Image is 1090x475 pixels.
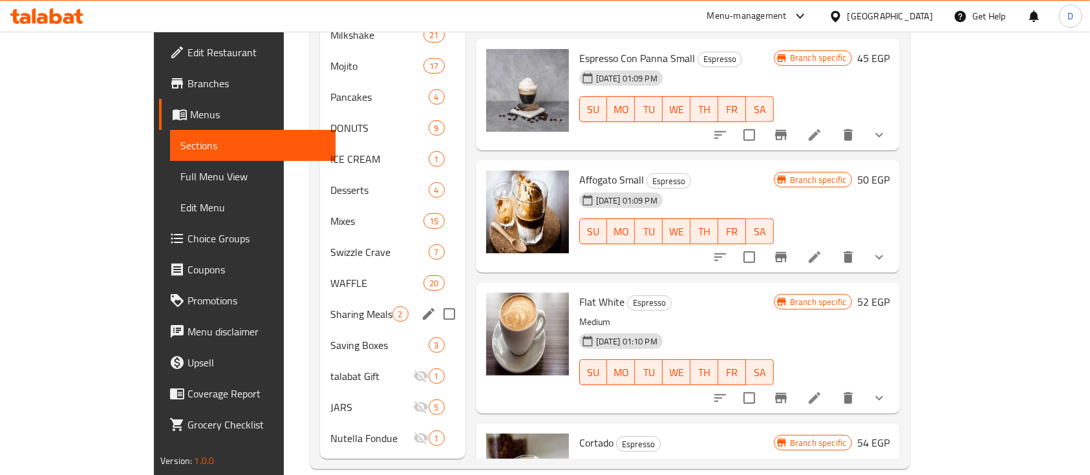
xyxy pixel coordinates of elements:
[423,213,444,229] div: items
[579,170,644,189] span: Affogato Small
[627,295,672,311] div: Espresso
[180,169,326,184] span: Full Menu View
[723,222,741,241] span: FR
[330,27,423,43] span: Milkshake
[635,359,663,385] button: TU
[424,215,443,227] span: 15
[579,456,774,472] p: Medium
[330,89,428,105] div: Pancakes
[668,100,685,119] span: WE
[320,423,465,454] div: Nutella Fondue1
[320,174,465,206] div: Desserts4
[807,127,822,143] a: Edit menu item
[871,127,887,143] svg: Show Choices
[696,100,713,119] span: TH
[705,383,736,414] button: sort-choices
[785,52,851,64] span: Branch specific
[751,363,769,382] span: SA
[159,223,336,254] a: Choice Groups
[429,91,444,103] span: 4
[707,8,787,24] div: Menu-management
[330,430,412,446] span: Nutella Fondue
[746,218,774,244] button: SA
[413,430,429,446] svg: Inactive section
[640,222,657,241] span: TU
[864,242,895,273] button: show more
[170,130,336,161] a: Sections
[180,138,326,153] span: Sections
[663,96,690,122] button: WE
[159,347,336,378] a: Upsell
[765,120,796,151] button: Branch-specific-item
[585,100,603,119] span: SU
[159,37,336,68] a: Edit Restaurant
[320,299,465,330] div: Sharing Meals2edit
[871,390,887,406] svg: Show Choices
[429,151,445,167] div: items
[160,452,192,469] span: Version:
[170,161,336,192] a: Full Menu View
[579,292,625,311] span: Flat White
[647,174,690,189] span: Espresso
[857,171,890,189] h6: 50 EGP
[330,275,423,291] div: WAFFLE
[187,293,326,308] span: Promotions
[785,296,851,308] span: Branch specific
[857,434,890,452] h6: 54 EGP
[187,45,326,60] span: Edit Restaurant
[180,200,326,215] span: Edit Menu
[330,337,428,353] span: Saving Boxes
[591,72,663,85] span: [DATE] 01:09 PM
[429,120,445,136] div: items
[640,363,657,382] span: TU
[696,222,713,241] span: TH
[612,222,630,241] span: MO
[785,437,851,449] span: Branch specific
[628,295,671,310] span: Espresso
[423,275,444,291] div: items
[330,151,428,167] span: ICE CREAM
[330,213,423,229] div: Mixes
[190,107,326,122] span: Menus
[746,359,774,385] button: SA
[617,437,660,452] span: Espresso
[833,383,864,414] button: delete
[424,277,443,290] span: 20
[330,244,428,260] div: Swizzle Crave
[393,308,408,321] span: 2
[486,49,569,132] img: Espresso Con Panna Small
[187,262,326,277] span: Coupons
[579,314,774,330] p: Medium
[320,330,465,361] div: Saving Boxes3
[579,96,608,122] button: SU
[579,218,608,244] button: SU
[429,244,445,260] div: items
[857,293,890,311] h6: 52 EGP
[612,363,630,382] span: MO
[423,27,444,43] div: items
[579,48,695,68] span: Espresso Con Panna Small
[429,337,445,353] div: items
[486,171,569,253] img: Affogato Small
[330,399,412,415] span: JARS
[429,399,445,415] div: items
[159,68,336,99] a: Branches
[429,153,444,165] span: 1
[159,378,336,409] a: Coverage Report
[718,218,746,244] button: FR
[585,222,603,241] span: SU
[833,120,864,151] button: delete
[857,49,890,67] h6: 45 EGP
[159,99,336,130] a: Menus
[320,112,465,143] div: DONUTS9
[635,96,663,122] button: TU
[612,100,630,119] span: MO
[187,386,326,401] span: Coverage Report
[187,231,326,246] span: Choice Groups
[187,355,326,370] span: Upsell
[429,370,444,383] span: 1
[668,222,685,241] span: WE
[159,316,336,347] a: Menu disclaimer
